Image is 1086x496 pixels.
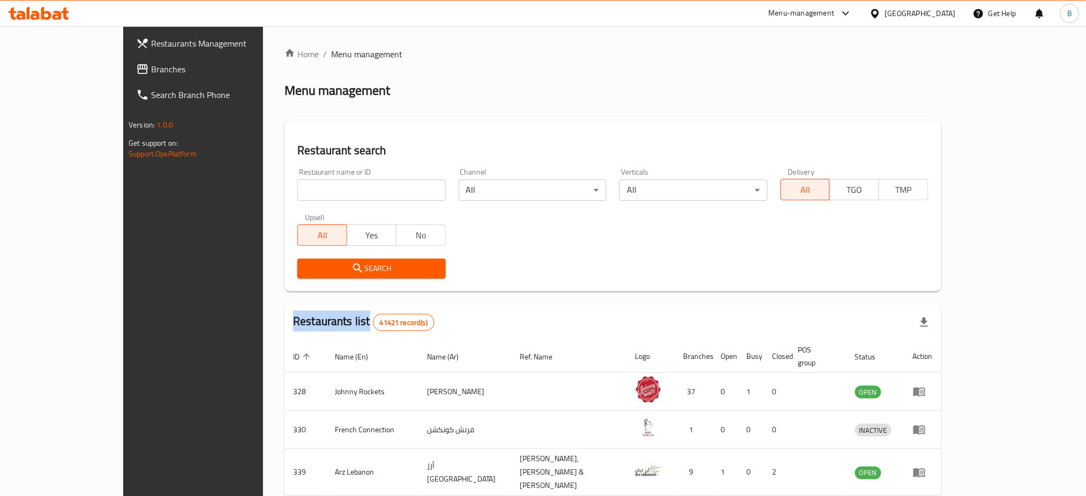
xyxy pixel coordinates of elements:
div: Menu-management [769,7,835,20]
td: 0 [763,373,789,411]
span: Status [855,350,890,363]
td: 0 [738,411,763,449]
img: French Connection [635,414,662,441]
button: No [396,224,446,246]
button: Search [297,259,445,279]
li: / [323,48,327,61]
td: 0 [712,373,738,411]
span: B [1067,7,1072,19]
span: 41421 record(s) [373,318,434,328]
span: No [401,228,441,243]
input: Search for restaurant name or ID.. [297,179,445,201]
td: Johnny Rockets [326,373,418,411]
div: Export file [911,310,937,335]
span: OPEN [855,386,881,399]
span: Branches [151,63,296,76]
th: Branches [675,340,712,373]
td: أرز [GEOGRAPHIC_DATA] [418,449,512,496]
th: Busy [738,340,763,373]
img: Johnny Rockets [635,376,662,403]
a: Branches [128,56,305,82]
td: Arz Lebanon [326,449,418,496]
th: Closed [763,340,789,373]
span: INACTIVE [855,424,892,437]
span: Ref. Name [520,350,567,363]
td: 0 [763,411,789,449]
td: 37 [675,373,712,411]
nav: breadcrumb [284,48,941,61]
button: TGO [829,179,879,200]
a: Restaurants Management [128,31,305,56]
span: Restaurants Management [151,37,296,50]
span: Yes [351,228,392,243]
td: 330 [284,411,326,449]
div: Total records count [373,314,435,331]
div: All [459,179,606,201]
th: Action [904,340,941,373]
h2: Restaurant search [297,142,928,159]
div: Menu [913,385,933,398]
td: 1 [738,373,763,411]
img: Arz Lebanon [635,457,662,484]
span: All [302,228,343,243]
th: Logo [626,340,675,373]
a: Search Branch Phone [128,82,305,108]
span: Get support on: [129,136,178,150]
td: 9 [675,449,712,496]
td: [PERSON_NAME],[PERSON_NAME] & [PERSON_NAME] [512,449,627,496]
div: Menu [913,466,933,479]
label: Delivery [788,168,815,176]
span: POS group [798,343,834,369]
button: All [781,179,830,200]
button: All [297,224,347,246]
span: Search [306,262,437,275]
td: فرنش كونكشن [418,411,512,449]
span: Search Branch Phone [151,88,296,101]
td: 1 [712,449,738,496]
span: 1.0.0 [156,118,173,132]
td: [PERSON_NAME] [418,373,512,411]
td: 0 [738,449,763,496]
span: TGO [834,182,875,198]
div: All [619,179,767,201]
a: Support.OpsPlatform [129,147,197,161]
button: Yes [347,224,396,246]
td: French Connection [326,411,418,449]
span: TMP [883,182,924,198]
div: Menu [913,423,933,436]
span: ID [293,350,313,363]
label: Upsell [305,214,325,221]
td: 1 [675,411,712,449]
td: 328 [284,373,326,411]
h2: Menu management [284,82,390,99]
span: Version: [129,118,155,132]
span: OPEN [855,467,881,479]
div: [GEOGRAPHIC_DATA] [885,7,956,19]
span: Menu management [331,48,402,61]
h2: Restaurants list [293,313,435,331]
span: Name (En) [335,350,382,363]
button: TMP [879,179,928,200]
td: 2 [763,449,789,496]
span: Name (Ar) [427,350,473,363]
td: 339 [284,449,326,496]
span: All [785,182,826,198]
th: Open [712,340,738,373]
td: 0 [712,411,738,449]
